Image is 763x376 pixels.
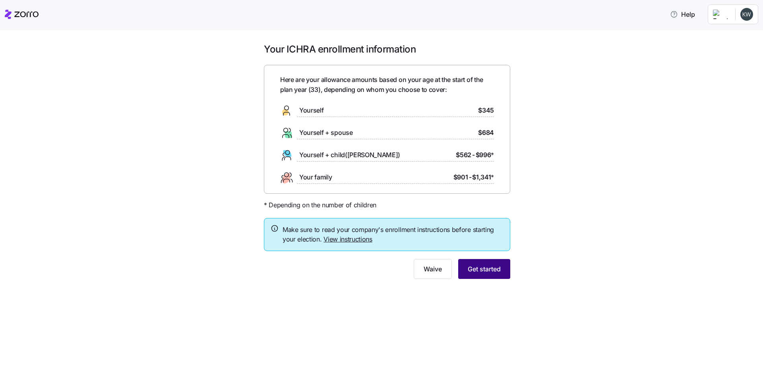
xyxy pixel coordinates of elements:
span: Get started [468,264,501,274]
span: Help [670,10,695,19]
span: - [472,150,475,160]
span: Yourself + child([PERSON_NAME]) [299,150,400,160]
span: $996 [476,150,494,160]
span: $684 [478,128,494,138]
span: $345 [478,105,494,115]
span: Yourself + spouse [299,128,353,138]
span: Make sure to read your company's enrollment instructions before starting your election. [283,225,504,245]
span: $562 [456,150,471,160]
button: Get started [458,259,510,279]
span: Yourself [299,105,323,115]
a: View instructions [323,235,372,243]
img: Employer logo [713,10,729,19]
span: $901 [453,172,468,182]
img: 519fa650b681f2e6fb2c6568a702baf4 [740,8,753,21]
span: - [469,172,472,182]
button: Waive [414,259,452,279]
span: Your family [299,172,332,182]
span: $1,341 [472,172,494,182]
span: * Depending on the number of children [264,200,376,210]
span: Waive [424,264,442,274]
button: Help [664,6,701,22]
h1: Your ICHRA enrollment information [264,43,510,55]
span: Here are your allowance amounts based on your age at the start of the plan year ( 33 ), depending... [280,75,494,95]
